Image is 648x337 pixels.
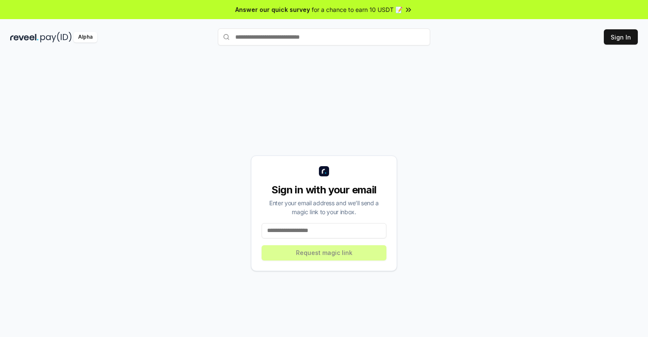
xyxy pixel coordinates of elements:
[10,32,39,42] img: reveel_dark
[262,183,386,197] div: Sign in with your email
[73,32,97,42] div: Alpha
[319,166,329,176] img: logo_small
[604,29,638,45] button: Sign In
[235,5,310,14] span: Answer our quick survey
[312,5,403,14] span: for a chance to earn 10 USDT 📝
[40,32,72,42] img: pay_id
[262,198,386,216] div: Enter your email address and we’ll send a magic link to your inbox.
